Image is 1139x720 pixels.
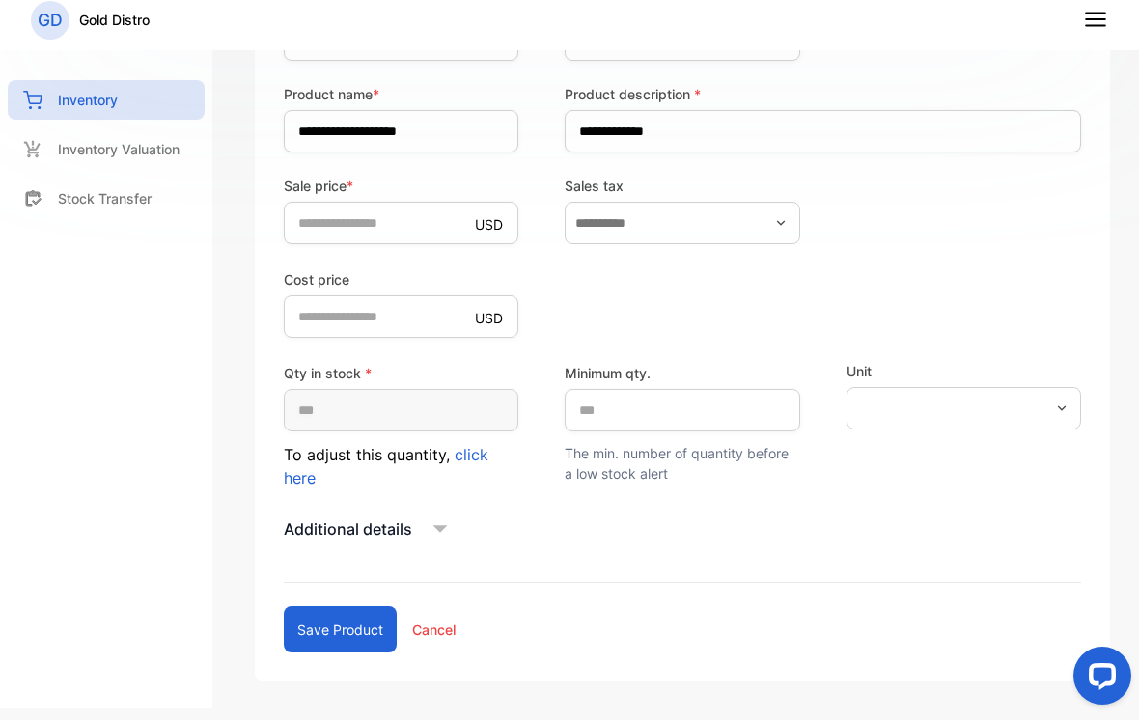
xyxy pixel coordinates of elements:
[38,8,63,33] p: GD
[565,176,799,196] label: Sales tax
[475,308,503,328] p: USD
[58,90,118,110] p: Inventory
[284,606,397,652] button: Save product
[565,84,1081,104] label: Product description
[58,188,152,208] p: Stock Transfer
[284,176,518,196] label: Sale price
[565,443,799,484] p: The min. number of quantity before a low stock alert
[475,214,503,235] p: USD
[8,179,205,218] a: Stock Transfer
[284,363,518,383] label: Qty in stock
[284,517,412,540] p: Additional details
[79,10,150,30] p: Gold Distro
[565,363,799,383] label: Minimum qty.
[284,84,518,104] label: Product name
[412,620,456,640] p: Cancel
[8,129,205,169] a: Inventory Valuation
[284,443,518,489] p: To adjust this quantity,
[58,139,180,159] p: Inventory Valuation
[8,80,205,120] a: Inventory
[284,269,518,290] label: Cost price
[847,361,1081,381] label: Unit
[1058,639,1139,720] iframe: LiveChat chat widget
